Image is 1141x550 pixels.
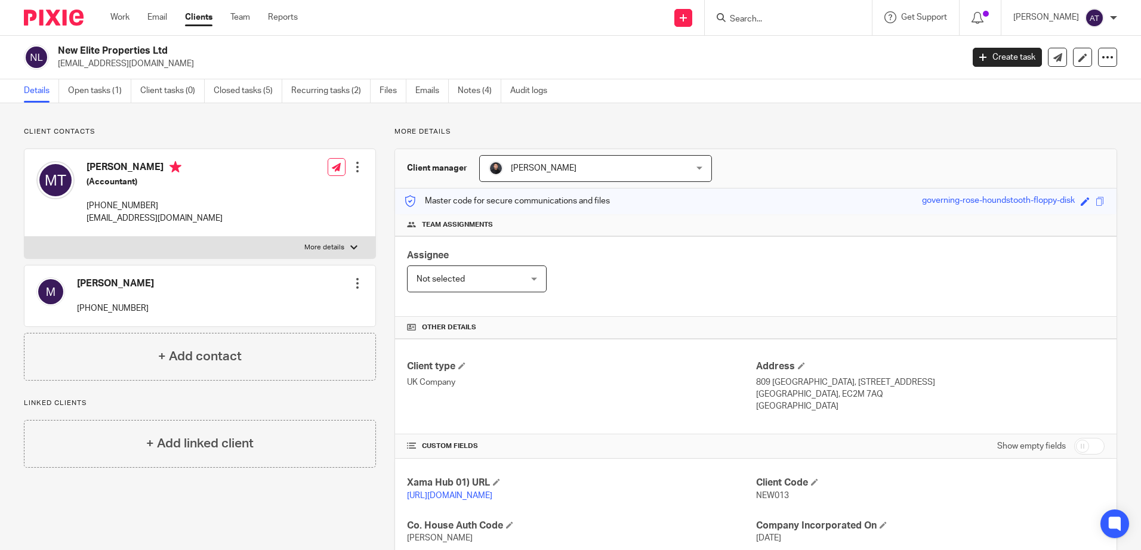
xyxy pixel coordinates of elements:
p: 809 [GEOGRAPHIC_DATA], [STREET_ADDRESS] [756,376,1105,388]
a: Closed tasks (5) [214,79,282,103]
label: Show empty fields [997,440,1066,452]
div: governing-rose-houndstooth-floppy-disk [922,194,1075,208]
p: More details [394,127,1117,137]
p: [GEOGRAPHIC_DATA], EC2M 7AQ [756,388,1105,400]
input: Search [729,14,836,25]
a: [URL][DOMAIN_NAME] [407,492,492,500]
a: Client tasks (0) [140,79,205,103]
p: Client contacts [24,127,376,137]
img: svg%3E [1085,8,1104,27]
span: Assignee [407,251,449,260]
a: Team [230,11,250,23]
a: Email [147,11,167,23]
a: Recurring tasks (2) [291,79,371,103]
h4: [PERSON_NAME] [87,161,223,176]
h4: Company Incorporated On [756,520,1105,532]
a: Emails [415,79,449,103]
p: [EMAIL_ADDRESS][DOMAIN_NAME] [58,58,955,70]
p: [PHONE_NUMBER] [77,302,154,314]
img: Pixie [24,10,84,26]
img: svg%3E [36,277,65,306]
h4: Client Code [756,477,1105,489]
p: [PHONE_NUMBER] [87,200,223,212]
p: Linked clients [24,398,376,408]
a: Details [24,79,59,103]
h4: Xama Hub 01) URL [407,477,755,489]
p: Master code for secure communications and files [404,195,610,207]
p: More details [304,243,344,252]
h4: CUSTOM FIELDS [407,441,755,451]
span: [DATE] [756,534,781,542]
span: Other details [422,323,476,332]
h4: + Add contact [158,347,242,366]
a: Audit logs [510,79,556,103]
h2: New Elite Properties Ltd [58,45,775,57]
span: Not selected [417,275,465,283]
h5: (Accountant) [87,176,223,188]
h3: Client manager [407,162,467,174]
span: [PERSON_NAME] [511,164,576,172]
h4: Address [756,360,1105,373]
p: [GEOGRAPHIC_DATA] [756,400,1105,412]
a: Open tasks (1) [68,79,131,103]
i: Primary [169,161,181,173]
span: NEW013 [756,492,789,500]
p: [PERSON_NAME] [1013,11,1079,23]
h4: [PERSON_NAME] [77,277,154,290]
a: Clients [185,11,212,23]
a: Create task [973,48,1042,67]
a: Files [380,79,406,103]
span: [PERSON_NAME] [407,534,473,542]
img: svg%3E [36,161,75,199]
a: Work [110,11,129,23]
img: My%20Photo.jpg [489,161,503,175]
a: Notes (4) [458,79,501,103]
p: UK Company [407,376,755,388]
img: svg%3E [24,45,49,70]
span: Team assignments [422,220,493,230]
a: Reports [268,11,298,23]
h4: + Add linked client [146,434,254,453]
h4: Client type [407,360,755,373]
h4: Co. House Auth Code [407,520,755,532]
p: [EMAIL_ADDRESS][DOMAIN_NAME] [87,212,223,224]
span: Get Support [901,13,947,21]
